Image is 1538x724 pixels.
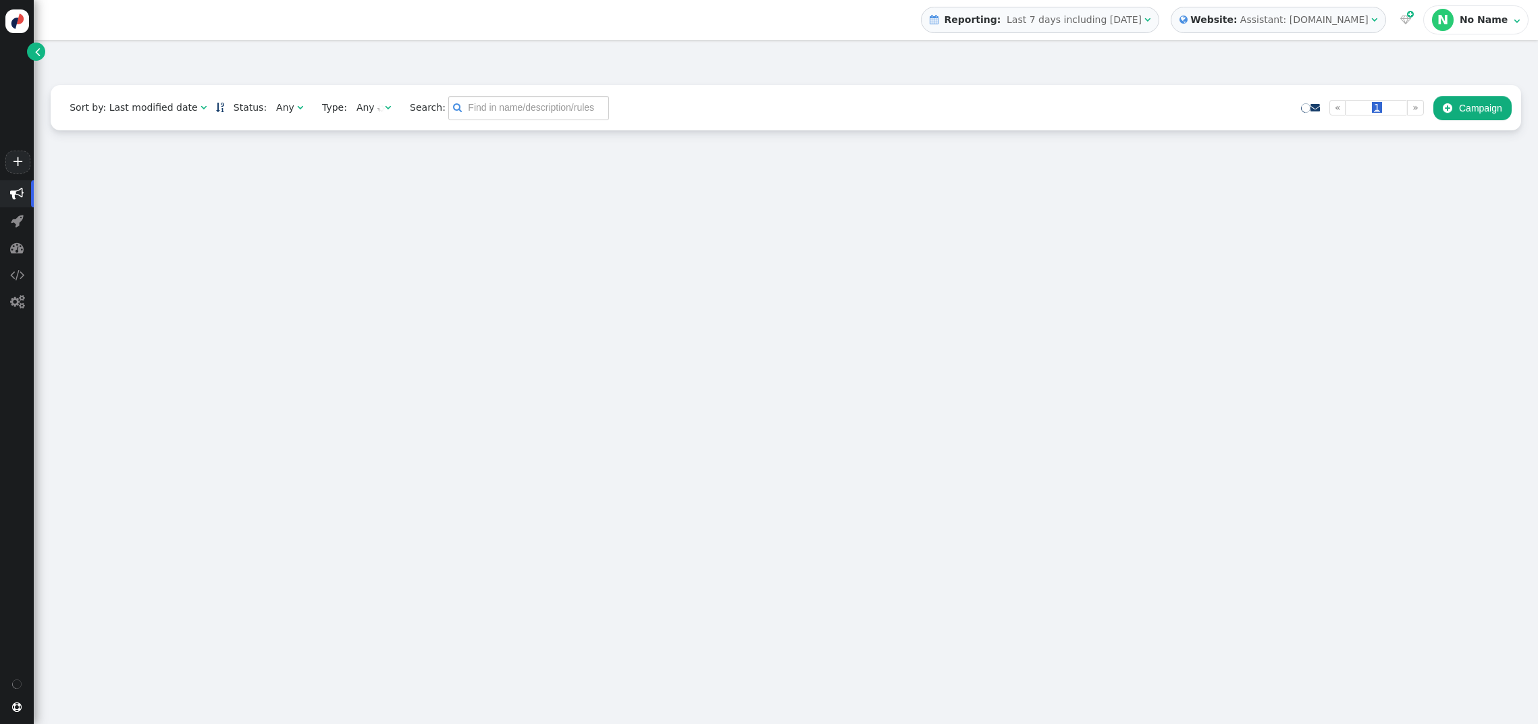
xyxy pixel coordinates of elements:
span:  [1310,103,1320,112]
img: logo-icon.svg [5,9,29,33]
a:  [216,102,224,113]
a:  [1310,102,1320,113]
div: Sort by: Last modified date [70,101,197,115]
span:  [35,45,41,59]
div: No Name [1460,14,1511,26]
span:  [1514,16,1520,26]
a:   [1398,13,1414,27]
span: Sorted in descending order [216,103,224,112]
span: Search: [400,102,446,113]
span:  [10,241,24,255]
b: Reporting: [941,14,1003,25]
span:  [10,187,24,201]
a: » [1407,100,1424,115]
span: Status: [224,101,267,115]
span:  [453,101,462,115]
span:  [1407,9,1414,20]
img: loading.gif [377,105,385,112]
span:  [10,295,24,309]
a: + [5,151,30,174]
button: Campaign [1433,96,1512,120]
div: Any [356,101,375,115]
input: Find in name/description/rules [448,96,609,120]
span:  [12,702,22,712]
span:  [385,103,391,112]
a:  [27,43,45,61]
span:  [930,15,938,24]
b: Website: [1188,13,1240,27]
span:  [201,103,207,112]
span:  [1443,103,1452,113]
span:  [1400,15,1411,24]
a: « [1329,100,1346,115]
div: N [1432,9,1454,30]
span: 1 [1372,102,1382,113]
span:  [1371,15,1377,24]
span:  [10,268,24,282]
div: Assistant: [DOMAIN_NAME] [1240,13,1369,27]
span:  [1179,13,1188,27]
span: Type: [313,101,347,115]
span: Last 7 days including [DATE] [1007,14,1142,25]
span:  [297,103,303,112]
div: Any [276,101,294,115]
span:  [11,214,24,228]
span:  [1144,15,1150,24]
